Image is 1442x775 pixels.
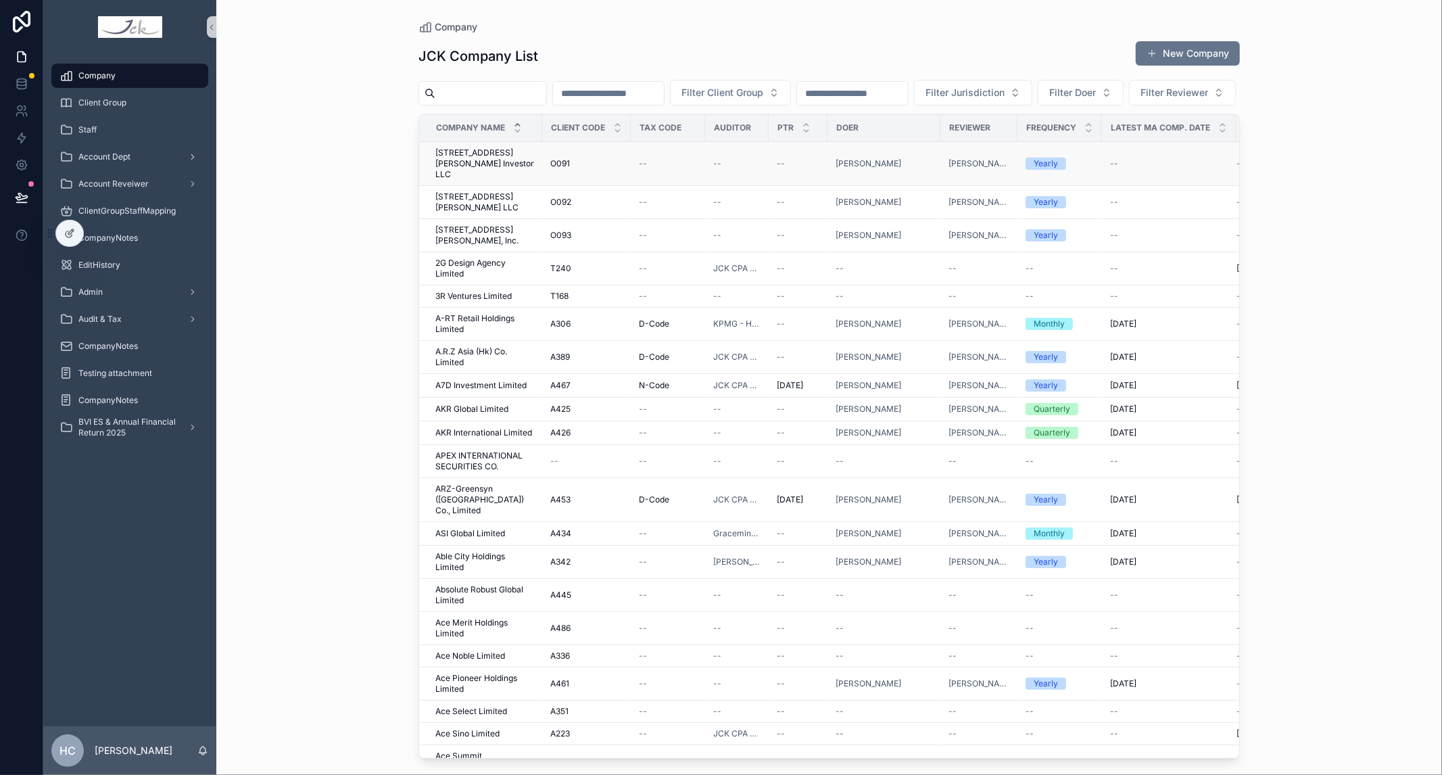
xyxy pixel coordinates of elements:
[1034,427,1070,439] div: Quarterly
[948,427,1009,438] a: [PERSON_NAME]
[713,404,761,415] a: --
[1236,380,1263,391] span: [DATE]
[435,427,534,438] a: AKR International Limited
[1026,318,1094,330] a: Monthly
[78,368,152,379] span: Testing attachment
[1049,86,1096,99] span: Filter Doer
[948,380,1009,391] a: [PERSON_NAME]
[836,197,932,208] a: [PERSON_NAME]
[836,263,932,274] a: --
[435,427,532,438] span: AKR International Limited
[777,197,819,208] a: --
[713,158,721,169] span: --
[1026,229,1094,241] a: Yearly
[550,263,623,274] a: T240
[836,291,932,302] a: --
[713,404,721,415] span: --
[639,197,647,208] span: --
[435,20,477,34] span: Company
[836,427,932,438] a: [PERSON_NAME]
[43,54,216,457] div: scrollable content
[1236,263,1321,274] a: [DATE]
[435,147,534,180] a: [STREET_ADDRESS][PERSON_NAME] Investor LLC
[777,263,785,274] span: --
[550,197,571,208] span: O092
[639,263,647,274] span: --
[948,319,1009,329] a: [PERSON_NAME]
[948,158,1009,169] a: [PERSON_NAME]
[418,20,477,34] a: Company
[78,314,122,325] span: Audit & Tax
[51,199,208,223] a: ClientGroupStaffMapping
[836,319,901,329] a: [PERSON_NAME]
[713,263,761,274] a: JCK CPA Limited
[550,158,570,169] span: O091
[639,230,647,241] span: --
[713,352,761,362] a: JCK CPA Limited
[1236,427,1245,438] span: --
[1026,263,1034,274] span: --
[435,346,534,368] a: A.R.Z Asia (Hk) Co. Limited
[550,158,623,169] a: O091
[713,494,761,505] span: JCK CPA Limited
[435,291,534,302] a: 3R Ventures Limited
[836,230,932,241] a: [PERSON_NAME]
[1038,80,1124,105] button: Select Button
[1110,291,1228,302] a: --
[550,404,623,415] a: A425
[639,494,669,505] span: D-Code
[639,456,697,467] a: --
[550,456,623,467] a: --
[51,253,208,277] a: EditHistory
[836,158,901,169] a: [PERSON_NAME]
[550,319,571,329] span: A306
[550,380,571,391] span: A467
[1110,197,1228,208] a: --
[777,291,785,302] span: --
[639,352,669,362] span: D-Code
[639,427,697,438] a: --
[948,494,1009,505] a: [PERSON_NAME]
[639,352,697,362] a: D-Code
[713,427,721,438] span: --
[435,484,534,516] span: ARZ-Greensyn ([GEOGRAPHIC_DATA]) Co., Limited
[836,158,932,169] a: [PERSON_NAME]
[639,158,647,169] span: --
[1026,291,1094,302] a: --
[78,151,130,162] span: Account Dept
[435,404,508,415] span: AKR Global Limited
[1236,230,1245,241] span: --
[1110,230,1118,241] span: --
[777,456,785,467] span: --
[435,291,512,302] span: 3R Ventures Limited
[713,380,761,391] a: JCK CPA Limited
[1110,263,1118,274] span: --
[639,197,697,208] a: --
[639,158,697,169] a: --
[1026,456,1094,467] a: --
[948,456,957,467] span: --
[777,197,785,208] span: --
[435,225,534,246] a: [STREET_ADDRESS][PERSON_NAME], Inc.
[639,380,697,391] a: N-Code
[777,404,785,415] span: --
[836,456,932,467] a: --
[836,427,901,438] a: [PERSON_NAME]
[550,291,623,302] a: T168
[1034,494,1058,506] div: Yearly
[550,197,623,208] a: O092
[777,230,819,241] a: --
[1026,494,1094,506] a: Yearly
[550,230,571,241] span: O093
[777,158,785,169] span: --
[1034,229,1058,241] div: Yearly
[78,287,103,298] span: Admin
[836,380,932,391] a: [PERSON_NAME]
[51,118,208,142] a: Staff
[836,197,901,208] a: [PERSON_NAME]
[1110,427,1228,438] a: [DATE]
